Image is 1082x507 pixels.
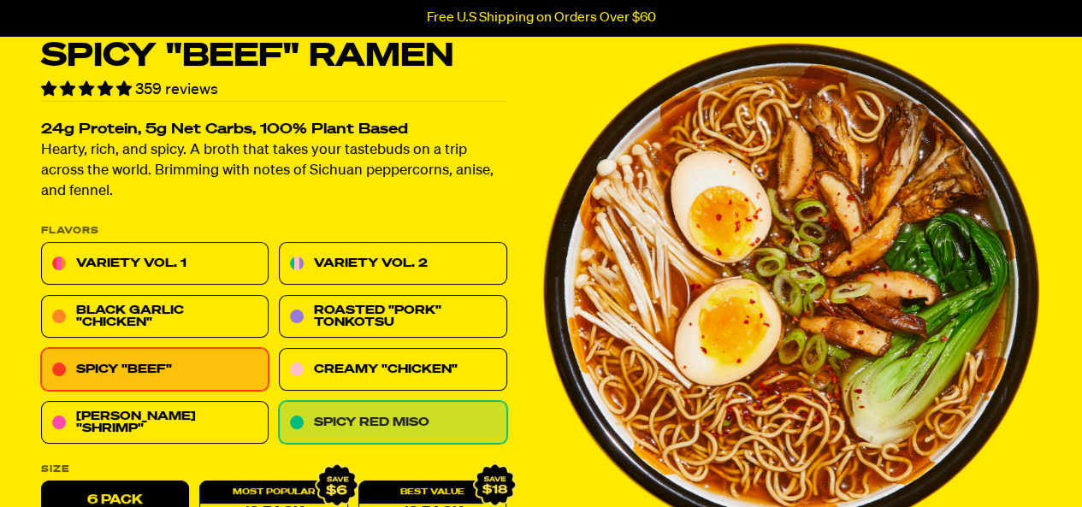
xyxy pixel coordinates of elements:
p: Flavors [41,227,507,236]
h1: Spicy "Beef" Ramen [41,40,507,73]
iframe: Marketing Popup [9,428,180,498]
span: 4.82 stars [41,82,135,97]
a: Variety Vol. 1 [41,243,269,286]
h2: 24g Protein, 5g Net Carbs, 100% Plant Based [41,123,507,138]
a: Variety Vol. 2 [279,243,506,286]
a: Roasted "Pork" Tonkotsu [279,296,506,339]
a: [PERSON_NAME] "Shrimp" [41,402,269,445]
a: Black Garlic "Chicken" [41,296,269,339]
p: Hearty, rich, and spicy. A broth that takes your tastebuds on a trip across the world. Brimming w... [41,141,507,203]
span: 359 reviews [135,82,218,97]
label: Size [41,465,507,475]
a: Spicy "Beef" [41,349,269,392]
a: Creamy "Chicken" [279,349,506,392]
a: Spicy Red Miso [279,402,506,445]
